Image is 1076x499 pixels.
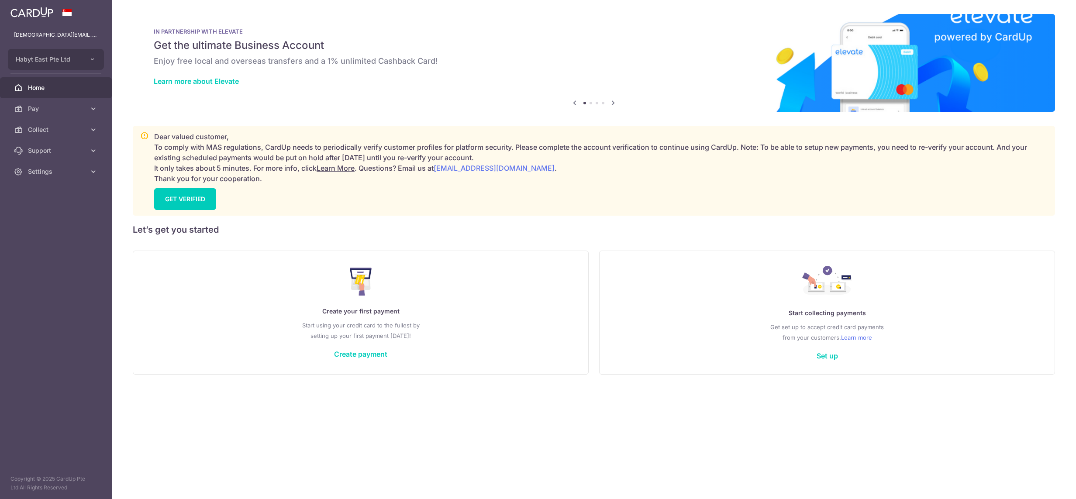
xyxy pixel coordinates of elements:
[28,83,86,92] span: Home
[317,164,355,172] a: Learn More
[154,77,239,86] a: Learn more about Elevate
[617,322,1037,343] p: Get set up to accept credit card payments from your customers.
[841,332,872,343] a: Learn more
[817,351,838,360] a: Set up
[16,55,80,64] span: Habyt East Pte Ltd
[802,266,852,297] img: Collect Payment
[133,14,1055,112] img: Renovation banner
[28,146,86,155] span: Support
[154,56,1034,66] h6: Enjoy free local and overseas transfers and a 1% unlimited Cashback Card!
[28,125,86,134] span: Collect
[151,306,571,317] p: Create your first payment
[28,104,86,113] span: Pay
[151,320,571,341] p: Start using your credit card to the fullest by setting up your first payment [DATE]!
[28,167,86,176] span: Settings
[434,164,555,172] a: [EMAIL_ADDRESS][DOMAIN_NAME]
[154,38,1034,52] h5: Get the ultimate Business Account
[154,28,1034,35] p: IN PARTNERSHIP WITH ELEVATE
[8,49,104,70] button: Habyt East Pte Ltd
[10,7,53,17] img: CardUp
[154,131,1048,184] p: Dear valued customer, To comply with MAS regulations, CardUp needs to periodically verify custome...
[154,188,216,210] a: GET VERIFIED
[350,268,372,296] img: Make Payment
[334,350,387,358] a: Create payment
[133,223,1055,237] h5: Let’s get you started
[617,308,1037,318] p: Start collecting payments
[14,31,98,39] p: [DEMOGRAPHIC_DATA][EMAIL_ADDRESS][DOMAIN_NAME]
